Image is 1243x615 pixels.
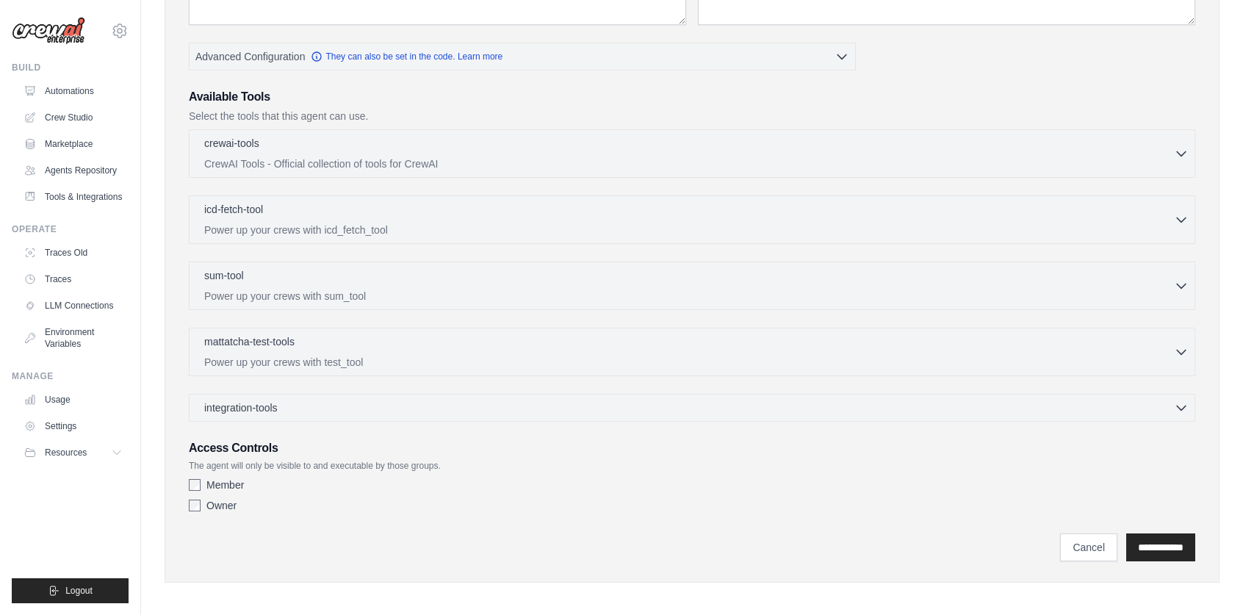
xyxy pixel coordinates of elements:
[190,43,855,70] button: Advanced Configuration They can also be set in the code. Learn more
[189,460,1195,472] p: The agent will only be visible to and executable by those groups.
[204,289,1174,303] p: Power up your crews with sum_tool
[18,388,129,411] a: Usage
[204,202,263,217] p: icd-fetch-tool
[204,268,244,283] p: sum-tool
[189,439,1195,457] h3: Access Controls
[195,400,1189,415] button: integration-tools
[18,294,129,317] a: LLM Connections
[45,447,87,458] span: Resources
[12,370,129,382] div: Manage
[206,498,237,513] label: Owner
[12,17,85,45] img: Logo
[204,355,1174,370] p: Power up your crews with test_tool
[18,414,129,438] a: Settings
[195,136,1189,171] button: crewai-tools CrewAI Tools - Official collection of tools for CrewAI
[18,241,129,265] a: Traces Old
[1060,533,1117,561] a: Cancel
[12,223,129,235] div: Operate
[204,136,259,151] p: crewai-tools
[12,578,129,603] button: Logout
[189,88,1195,106] h3: Available Tools
[18,79,129,103] a: Automations
[204,157,1174,171] p: CrewAI Tools - Official collection of tools for CrewAI
[12,62,129,73] div: Build
[311,51,502,62] a: They can also be set in the code. Learn more
[18,132,129,156] a: Marketplace
[65,585,93,597] span: Logout
[206,478,244,492] label: Member
[18,159,129,182] a: Agents Repository
[195,268,1189,303] button: sum-tool Power up your crews with sum_tool
[18,106,129,129] a: Crew Studio
[195,334,1189,370] button: mattatcha-test-tools Power up your crews with test_tool
[189,109,1195,123] p: Select the tools that this agent can use.
[18,185,129,209] a: Tools & Integrations
[204,400,278,415] span: integration-tools
[204,223,1174,237] p: Power up your crews with icd_fetch_tool
[18,441,129,464] button: Resources
[204,334,295,349] p: mattatcha-test-tools
[18,267,129,291] a: Traces
[195,49,305,64] span: Advanced Configuration
[195,202,1189,237] button: icd-fetch-tool Power up your crews with icd_fetch_tool
[18,320,129,356] a: Environment Variables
